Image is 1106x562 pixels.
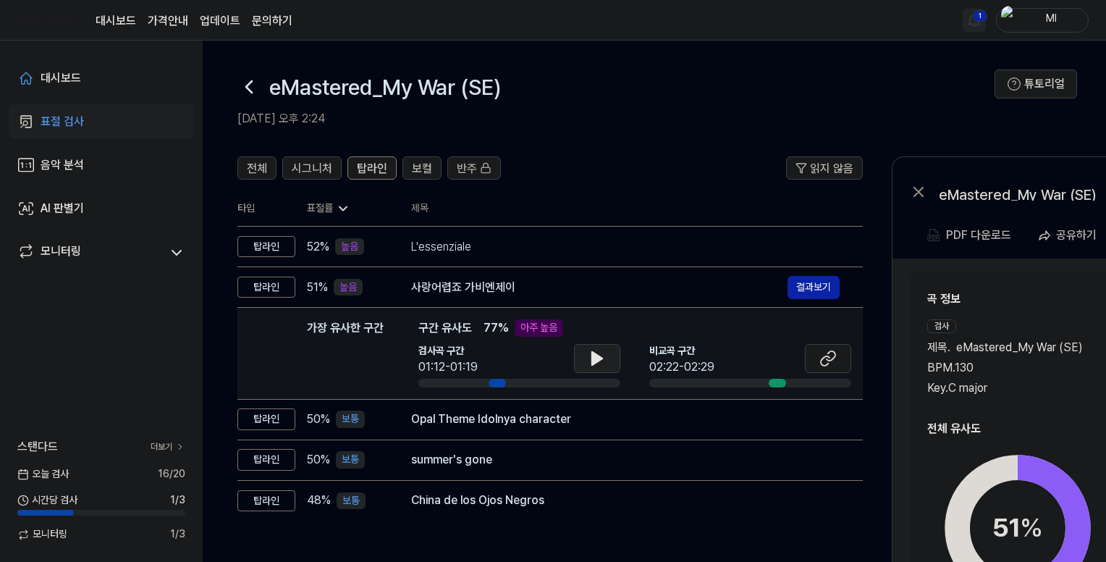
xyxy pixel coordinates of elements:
div: 탑라인 [237,408,295,430]
span: 51 % [307,279,328,296]
span: 시간당 검사 [17,493,77,508]
span: 48 % [307,492,331,509]
img: profile [1001,6,1018,35]
div: PDF 다운로드 [946,226,1011,245]
div: 01:12-01:19 [418,358,478,376]
span: 전체 [247,160,267,177]
span: 탑라인 [357,160,387,177]
span: 스탠다드 [17,438,58,456]
div: Opal Theme Idolnya character [411,411,840,428]
button: PDF 다운로드 [924,221,1014,250]
button: 읽지 않음 [786,156,863,180]
span: 모니터링 [17,527,67,542]
span: eMastered_My War (SE) [956,339,1083,356]
div: 1 [973,10,987,22]
a: 음악 분석 [9,148,194,183]
div: 높음 [334,279,363,296]
div: 51 [992,508,1043,548]
a: 대시보드 [9,61,194,96]
div: Ml [1023,12,1079,28]
span: % [1020,512,1043,543]
a: AI 판별기 [9,191,194,226]
img: 알림 [966,12,983,29]
div: 대시보드 [41,70,81,87]
a: 모니터링 [17,243,162,263]
th: 제목 [411,191,863,226]
button: 가격안내 [148,12,188,30]
a: 대시보드 [96,12,136,30]
span: 검사곡 구간 [418,344,478,358]
span: 1 / 3 [170,493,185,508]
span: 반주 [457,160,477,177]
div: 공유하기 [1056,226,1097,245]
span: 읽지 않음 [810,160,853,177]
div: 보통 [337,492,366,510]
img: PDF Download [927,229,940,242]
h2: [DATE] 오후 2:24 [237,110,995,127]
div: 탑라인 [237,490,295,512]
span: 50 % [307,411,330,428]
span: 오늘 검사 [17,467,69,482]
div: 표절률 [307,201,388,216]
button: profileMl [996,8,1089,33]
div: 표절 검사 [41,113,84,130]
span: 보컬 [412,160,432,177]
button: 결과보기 [788,276,840,299]
span: 시그니처 [292,160,332,177]
div: 높음 [335,238,364,256]
button: 반주 [447,156,501,180]
button: 보컬 [402,156,442,180]
div: AI 판별기 [41,200,84,217]
span: 50 % [307,451,330,469]
button: 시그니처 [282,156,342,180]
span: 1 / 3 [170,527,185,542]
div: 모니터링 [41,243,81,263]
div: 보통 [336,411,365,428]
div: 아주 높음 [515,319,563,337]
button: 전체 [237,156,276,180]
a: 표절 검사 [9,104,194,139]
span: 제목 . [927,339,950,356]
span: 16 / 20 [158,467,185,482]
div: 탑라인 [237,277,295,298]
a: 업데이트 [200,12,240,30]
span: 52 % [307,238,329,256]
span: 비교곡 구간 [649,344,714,358]
div: 음악 분석 [41,156,84,174]
a: 더보기 [151,441,185,453]
button: 튜토리얼 [995,70,1077,98]
span: 구간 유사도 [418,319,472,337]
span: 77 % [484,319,509,337]
div: L'essenziale [411,238,840,256]
h1: eMastered_My War (SE) [269,72,501,102]
div: 보통 [336,451,365,469]
div: 검사 [927,319,956,333]
th: 타입 [237,191,295,227]
button: 알림1 [963,9,986,32]
div: 사랑어렵죠 가비엔제이 [411,279,788,296]
button: 탑라인 [347,156,397,180]
div: China de los Ojos Negros [411,492,840,509]
div: 02:22-02:29 [649,358,714,376]
div: 탑라인 [237,449,295,471]
div: 가장 유사한 구간 [307,319,384,387]
a: 문의하기 [252,12,292,30]
div: summer's gone [411,451,840,469]
div: 탑라인 [237,236,295,258]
